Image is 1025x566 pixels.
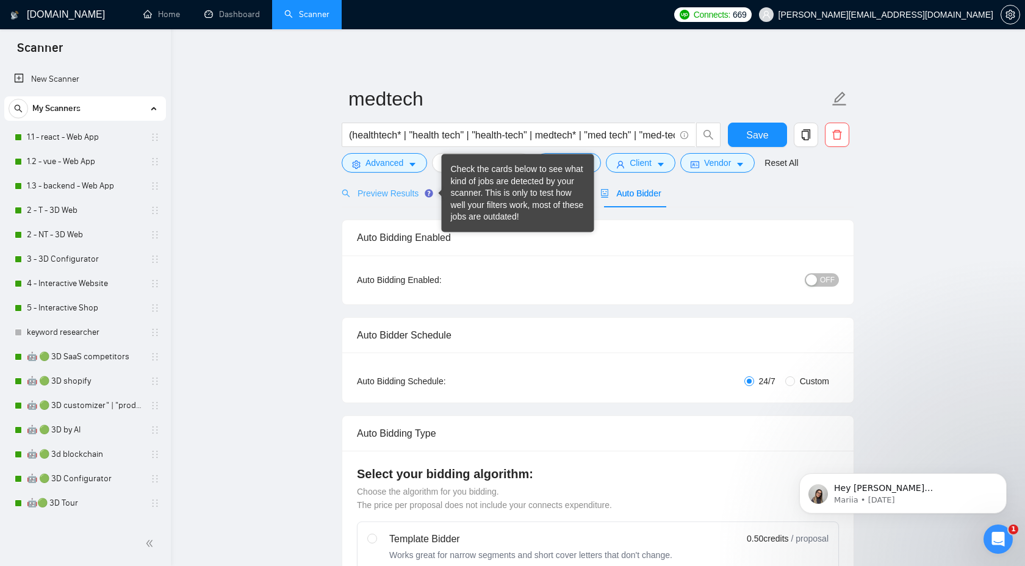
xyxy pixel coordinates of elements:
[794,123,818,147] button: copy
[27,442,143,467] a: 🤖 🟢 3d blockchain
[791,532,829,545] span: / proposal
[284,9,329,20] a: searchScanner
[27,369,143,393] a: 🤖 🟢 3D shopify
[204,9,260,20] a: dashboardDashboard
[357,273,517,287] div: Auto Bidding Enabled:
[696,123,721,147] button: search
[754,374,780,388] span: 24/7
[150,401,160,410] span: holder
[27,515,143,540] a: 🤖🟢 3D interactive website
[747,532,788,545] span: 0.50 credits
[704,156,731,170] span: Vendor
[781,448,1025,533] iframe: Intercom notifications message
[150,254,160,264] span: holder
[352,160,361,169] span: setting
[342,188,430,198] span: Preview Results
[736,160,744,169] span: caret-down
[536,153,602,173] button: folderJobscaret-down
[150,328,160,337] span: holder
[630,156,652,170] span: Client
[451,163,585,223] div: Check the cards below to see what kind of jobs are detected by your scanner. This is only to test...
[7,39,73,65] span: Scanner
[10,5,19,25] img: logo
[389,549,672,561] div: Works great for narrow segments and short cover letters that don't change.
[820,273,835,287] span: OFF
[1001,5,1020,24] button: setting
[984,525,1013,554] iframe: Intercom live chat
[27,393,143,418] a: 🤖 🟢 3D customizer" | "product customizer"
[342,153,427,173] button: settingAdvancedcaret-down
[27,345,143,369] a: 🤖 🟢 3D SaaS competitors
[27,125,143,149] a: 1.1 - react - Web App
[680,10,689,20] img: upwork-logo.png
[9,104,27,113] span: search
[150,206,160,215] span: holder
[746,127,768,143] span: Save
[825,123,849,147] button: delete
[150,181,160,191] span: holder
[762,10,771,19] span: user
[27,198,143,223] a: 2 - T - 3D Web
[27,247,143,271] a: 3 - 3D Configurator
[150,132,160,142] span: holder
[150,474,160,484] span: holder
[764,156,798,170] a: Reset All
[27,418,143,442] a: 🤖 🟢 3D by AI
[680,131,688,139] span: info-circle
[27,271,143,296] a: 4 - Interactive Website
[150,498,160,508] span: holder
[728,123,787,147] button: Save
[342,189,350,198] span: search
[697,129,720,140] span: search
[694,8,730,21] span: Connects:
[27,296,143,320] a: 5 - Interactive Shop
[408,160,417,169] span: caret-down
[357,220,839,255] div: Auto Bidding Enabled
[32,96,81,121] span: My Scanners
[27,223,143,247] a: 2 - NT - 3D Web
[150,230,160,240] span: holder
[150,352,160,362] span: holder
[357,487,612,510] span: Choose the algorithm for you bidding. The price per proposal does not include your connects expen...
[365,156,403,170] span: Advanced
[600,189,609,198] span: robot
[349,127,675,143] input: Search Freelance Jobs...
[600,188,661,198] span: Auto Bidder
[389,532,672,546] div: Template Bidder
[795,374,834,388] span: Custom
[794,129,818,140] span: copy
[423,188,434,199] div: Tooltip anchor
[27,467,143,491] a: 🤖 🟢 3D Configurator
[1001,10,1020,20] a: setting
[150,450,160,459] span: holder
[432,153,530,173] button: barsJob Categorycaret-down
[1001,10,1020,20] span: setting
[357,374,517,388] div: Auto Bidding Schedule:
[27,174,143,198] a: 1.3 - backend - Web App
[145,537,157,550] span: double-left
[825,129,849,140] span: delete
[150,303,160,313] span: holder
[691,160,699,169] span: idcard
[14,67,156,91] a: New Scanner
[150,157,160,167] span: holder
[357,416,839,451] div: Auto Bidding Type
[27,491,143,515] a: 🤖🟢 3D Tour
[680,153,755,173] button: idcardVendorcaret-down
[656,160,665,169] span: caret-down
[616,160,625,169] span: user
[9,99,28,118] button: search
[150,376,160,386] span: holder
[348,84,829,114] input: Scanner name...
[357,318,839,353] div: Auto Bidder Schedule
[150,425,160,435] span: holder
[832,91,847,107] span: edit
[357,465,839,482] h4: Select your bidding algorithm:
[27,320,143,345] a: keyword researcher
[733,8,746,21] span: 669
[27,149,143,174] a: 1.2 - vue - Web App
[1009,525,1018,534] span: 1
